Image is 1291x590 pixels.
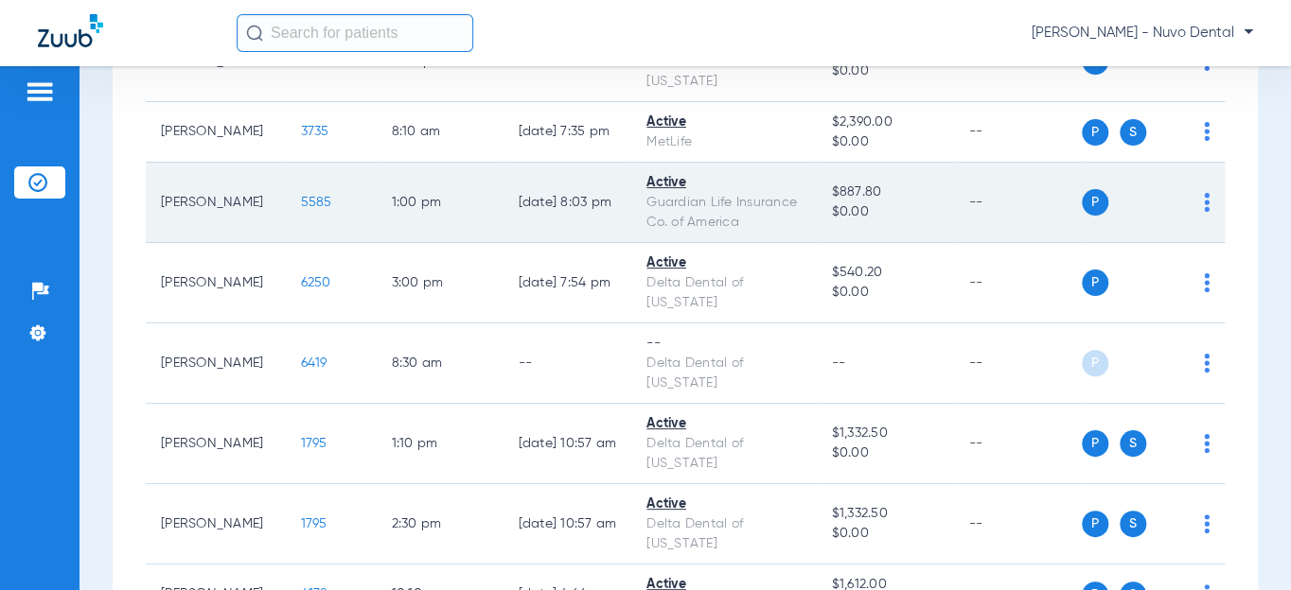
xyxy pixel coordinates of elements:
span: S [1120,430,1146,457]
span: 6419 [301,356,327,370]
img: group-dot-blue.svg [1204,273,1210,292]
td: -- [954,243,1082,323]
span: $0.00 [831,202,938,222]
span: 6250 [301,276,331,289]
td: [DATE] 7:54 PM [504,243,632,323]
td: [PERSON_NAME] [146,243,286,323]
div: -- [646,334,801,354]
span: [PERSON_NAME] - Nuvo Dental [1032,24,1253,43]
span: 1795 [301,437,327,450]
div: MetLife [646,132,801,152]
span: $1,332.50 [831,424,938,443]
img: hamburger-icon [25,80,55,103]
span: S [1120,511,1146,537]
td: [DATE] 8:03 PM [504,163,632,243]
span: 1795 [301,517,327,530]
span: P [1082,269,1108,296]
span: P [1082,511,1108,537]
span: $887.80 [831,182,938,202]
td: 1:00 PM [377,163,504,243]
td: -- [954,102,1082,163]
td: -- [954,404,1082,484]
span: $1,332.50 [831,504,938,524]
iframe: Chat Widget [1196,499,1291,590]
img: Zuub Logo [38,14,103,47]
span: $0.00 [831,524,938,544]
div: Active [646,173,801,193]
img: group-dot-blue.svg [1204,122,1210,141]
td: 8:10 AM [377,102,504,163]
td: -- [504,323,632,404]
span: $0.00 [831,132,938,152]
div: Active [646,113,801,132]
span: P [1082,430,1108,457]
td: [PERSON_NAME] [146,323,286,404]
span: 3735 [301,125,329,138]
td: [DATE] 10:57 AM [504,484,632,564]
div: Delta Dental of [US_STATE] [646,52,801,92]
div: Delta Dental of [US_STATE] [646,354,801,393]
img: Search Icon [246,25,263,42]
img: group-dot-blue.svg [1204,354,1210,373]
span: P [1082,189,1108,216]
td: [PERSON_NAME] [146,163,286,243]
td: 1:10 PM [377,404,504,484]
td: [DATE] 10:57 AM [504,404,632,484]
img: group-dot-blue.svg [1204,434,1210,453]
td: [PERSON_NAME] [146,102,286,163]
td: [DATE] 7:35 PM [504,102,632,163]
span: $0.00 [831,283,938,303]
td: 3:00 PM [377,243,504,323]
span: P [1082,350,1108,376]
span: $2,390.00 [831,113,938,132]
td: -- [954,163,1082,243]
td: [PERSON_NAME] [146,404,286,484]
td: -- [954,484,1082,564]
span: $0.00 [831,443,938,463]
span: $540.20 [831,263,938,283]
span: P [1082,119,1108,146]
span: -- [831,356,845,370]
td: 2:30 PM [377,484,504,564]
input: Search for patients [237,14,473,52]
div: Delta Dental of [US_STATE] [646,273,801,313]
span: $0.00 [831,61,938,81]
span: S [1120,119,1146,146]
span: 2763 [301,55,328,68]
td: -- [954,323,1082,404]
div: Active [646,414,801,434]
div: Active [646,253,801,273]
div: Guardian Life Insurance Co. of America [646,193,801,233]
img: group-dot-blue.svg [1204,193,1210,212]
div: Active [646,495,801,514]
td: 8:30 AM [377,323,504,404]
div: Delta Dental of [US_STATE] [646,434,801,474]
div: Delta Dental of [US_STATE] [646,514,801,554]
td: [PERSON_NAME] [146,484,286,564]
span: 5585 [301,196,332,209]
